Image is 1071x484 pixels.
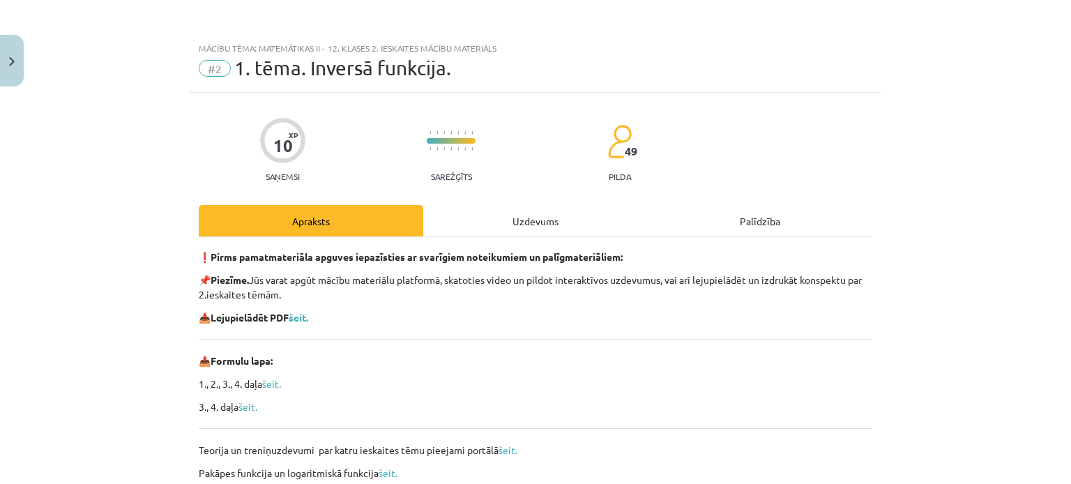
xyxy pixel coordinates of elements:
[289,131,298,139] span: XP
[273,136,293,156] div: 10
[443,131,445,135] img: icon-short-line-57e1e144782c952c97e751825c79c345078a6d821885a25fce030b3d8c18986b.svg
[260,172,305,181] p: Saņemsi
[648,205,872,236] div: Palīdzība
[436,131,438,135] img: icon-short-line-57e1e144782c952c97e751825c79c345078a6d821885a25fce030b3d8c18986b.svg
[457,131,459,135] img: icon-short-line-57e1e144782c952c97e751825c79c345078a6d821885a25fce030b3d8c18986b.svg
[379,467,397,479] a: šeit.
[499,444,517,456] a: šeit.
[464,131,466,135] img: icon-short-line-57e1e144782c952c97e751825c79c345078a6d821885a25fce030b3d8c18986b.svg
[211,273,249,286] b: Piezīme.
[199,377,872,391] p: 1., 2., 3., 4. daļa
[199,273,872,302] p: 📌 Jūs varat apgūt mācību materiālu platformā, skatoties video un pildot interaktīvos uzdevumus, v...
[289,311,308,324] a: šeit.
[199,400,872,414] p: 3., 4. daļa
[443,147,445,151] img: icon-short-line-57e1e144782c952c97e751825c79c345078a6d821885a25fce030b3d8c18986b.svg
[471,147,473,151] img: icon-short-line-57e1e144782c952c97e751825c79c345078a6d821885a25fce030b3d8c18986b.svg
[211,311,289,324] b: Lejupielādēt PDF
[211,250,623,263] strong: Pirms pamatmateriāla apguves iepazīsties ar svarīgiem noteikumiem un palīgmateriāliem:
[625,145,637,158] span: 49
[436,147,438,151] img: icon-short-line-57e1e144782c952c97e751825c79c345078a6d821885a25fce030b3d8c18986b.svg
[607,124,632,159] img: students-c634bb4e5e11cddfef0936a35e636f08e4e9abd3cc4e673bd6f9a4125e45ecb1.svg
[423,205,648,236] div: Uzdevums
[609,172,631,181] p: pilda
[262,377,281,390] a: šeit.
[211,354,273,367] b: Formulu lapa:
[199,60,231,77] span: #2
[234,56,451,80] span: 1. tēma. Inversā funkcija.
[430,131,431,135] img: icon-short-line-57e1e144782c952c97e751825c79c345078a6d821885a25fce030b3d8c18986b.svg
[464,147,466,151] img: icon-short-line-57e1e144782c952c97e751825c79c345078a6d821885a25fce030b3d8c18986b.svg
[199,205,423,236] div: Apraksts
[431,172,472,181] p: Sarežģīts
[199,250,872,264] p: ❗
[430,147,431,151] img: icon-short-line-57e1e144782c952c97e751825c79c345078a6d821885a25fce030b3d8c18986b.svg
[199,43,872,53] div: Mācību tēma: Matemātikas ii - 12. klases 2. ieskaites mācību materiāls
[450,131,452,135] img: icon-short-line-57e1e144782c952c97e751825c79c345078a6d821885a25fce030b3d8c18986b.svg
[471,131,473,135] img: icon-short-line-57e1e144782c952c97e751825c79c345078a6d821885a25fce030b3d8c18986b.svg
[199,354,872,368] p: 📥
[199,310,872,325] p: 📥
[450,147,452,151] img: icon-short-line-57e1e144782c952c97e751825c79c345078a6d821885a25fce030b3d8c18986b.svg
[457,147,459,151] img: icon-short-line-57e1e144782c952c97e751825c79c345078a6d821885a25fce030b3d8c18986b.svg
[199,466,872,481] p: Pakāpes funkcija un logaritmiskā funkcija
[238,400,257,413] a: šeit.
[9,57,15,66] img: icon-close-lesson-0947bae3869378f0d4975bcd49f059093ad1ed9edebbc8119c70593378902aed.svg
[199,443,872,457] p: Teorija un treniņuzdevumi par katru ieskaites tēmu pieejami portālā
